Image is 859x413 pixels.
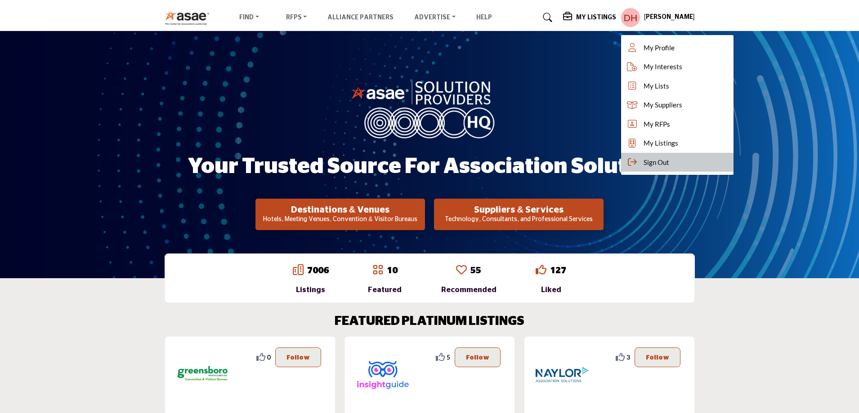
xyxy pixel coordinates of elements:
p: Follow [646,352,669,362]
img: Naylor Association Solutions [535,347,589,401]
h5: My Listings [576,13,616,22]
a: Find [233,11,265,24]
img: image [351,79,508,138]
a: Go to Recommended [456,264,467,277]
a: 10 [387,266,398,275]
button: Destinations & Venues Hotels, Meeting Venues, Convention & Visitor Bureaus [255,199,425,230]
p: Follow [466,352,489,362]
a: RFPs [280,11,313,24]
button: Suppliers & Services Technology, Consultants, and Professional Services [434,199,604,230]
img: Site Logo [165,10,215,25]
a: 7006 [307,266,329,275]
h2: Suppliers & Services [437,204,601,215]
button: Follow [275,347,321,367]
span: Sign Out [644,157,669,168]
span: My Lists [644,81,669,91]
button: Follow [635,347,680,367]
a: My RFPs [621,115,734,134]
p: Follow [286,352,310,362]
span: 3 [626,352,630,362]
div: Listings [293,284,329,295]
a: 55 [470,266,481,275]
a: Search [534,10,558,25]
a: Alliance Partners [327,14,394,21]
span: My Interests [644,62,682,72]
button: Show hide supplier dropdown [621,8,640,27]
img: Greensboro Area CVB [176,347,230,401]
a: Go to Featured [372,264,383,277]
div: Recommended [441,284,497,295]
img: Insight Guide LLC [356,347,410,401]
span: My Listings [644,138,678,148]
a: 127 [550,266,566,275]
h5: [PERSON_NAME] [644,13,695,22]
h2: Destinations & Venues [258,204,422,215]
div: Liked [536,284,566,295]
span: 0 [267,352,271,362]
button: Follow [455,347,501,367]
span: My Suppliers [644,100,682,110]
a: My Profile [621,38,734,58]
p: Technology, Consultants, and Professional Services [437,215,601,224]
a: Advertise [408,11,462,24]
a: My Listings [621,133,734,153]
div: Featured [368,284,402,295]
span: My RFPs [644,119,670,129]
i: Go to Liked [536,264,546,275]
h2: FEATURED PLATINUM LISTINGS [335,314,524,329]
div: My Listings [563,12,616,23]
p: Hotels, Meeting Venues, Convention & Visitor Bureaus [258,215,422,224]
span: My Profile [644,43,675,53]
a: My Interests [621,57,734,76]
h1: Your Trusted Source for Association Solutions [188,153,671,181]
a: My Suppliers [621,95,734,115]
a: My Lists [621,76,734,96]
a: Help [476,14,492,21]
span: 5 [447,352,450,362]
